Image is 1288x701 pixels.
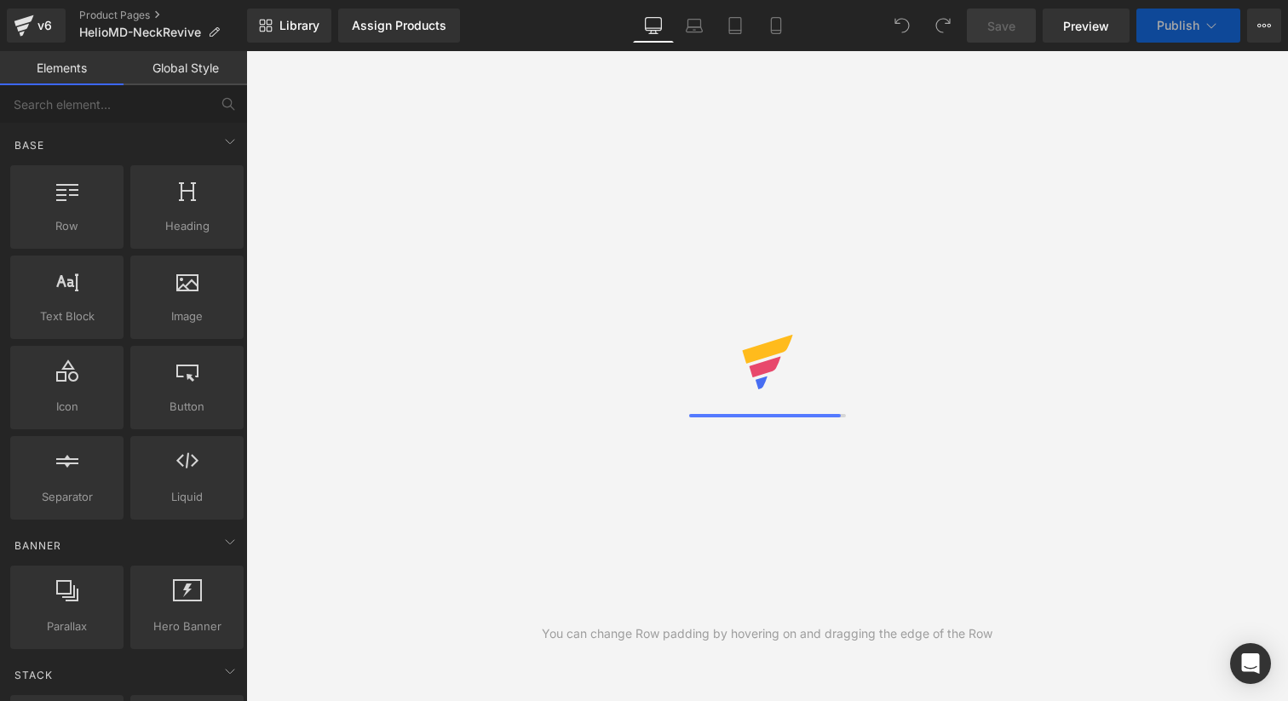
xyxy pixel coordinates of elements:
button: Redo [926,9,960,43]
span: Banner [13,537,63,554]
a: Mobile [756,9,796,43]
div: v6 [34,14,55,37]
span: HelioMD-NeckRevive [79,26,201,39]
span: Base [13,137,46,153]
a: Tablet [715,9,756,43]
a: Global Style [124,51,247,85]
span: Library [279,18,319,33]
button: Undo [885,9,919,43]
span: Liquid [135,488,239,506]
span: Preview [1063,17,1109,35]
a: Product Pages [79,9,247,22]
div: Open Intercom Messenger [1230,643,1271,684]
a: Desktop [633,9,674,43]
a: Preview [1043,9,1130,43]
div: Assign Products [352,19,446,32]
span: Hero Banner [135,618,239,635]
button: More [1247,9,1281,43]
span: Publish [1157,19,1199,32]
div: You can change Row padding by hovering on and dragging the edge of the Row [542,624,992,643]
span: Button [135,398,239,416]
a: Laptop [674,9,715,43]
span: Icon [15,398,118,416]
span: Image [135,307,239,325]
span: Row [15,217,118,235]
button: Publish [1136,9,1240,43]
span: Heading [135,217,239,235]
a: v6 [7,9,66,43]
span: Separator [15,488,118,506]
span: Text Block [15,307,118,325]
span: Parallax [15,618,118,635]
span: Stack [13,667,55,683]
span: Save [987,17,1015,35]
a: New Library [247,9,331,43]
